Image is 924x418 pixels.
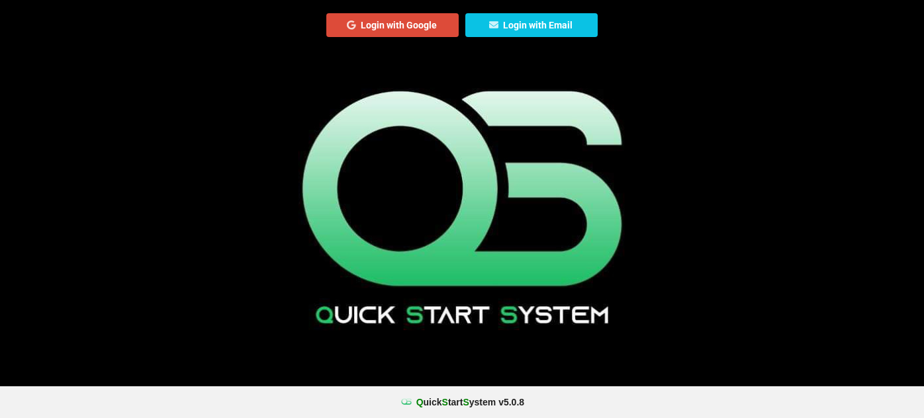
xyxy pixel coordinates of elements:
span: S [463,397,469,407]
span: S [442,397,448,407]
button: Login with Google [326,13,459,37]
span: Q [416,397,424,407]
b: uick tart ystem v 5.0.8 [416,396,524,409]
img: favicon.ico [400,396,413,409]
button: Login with Email [465,13,598,37]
